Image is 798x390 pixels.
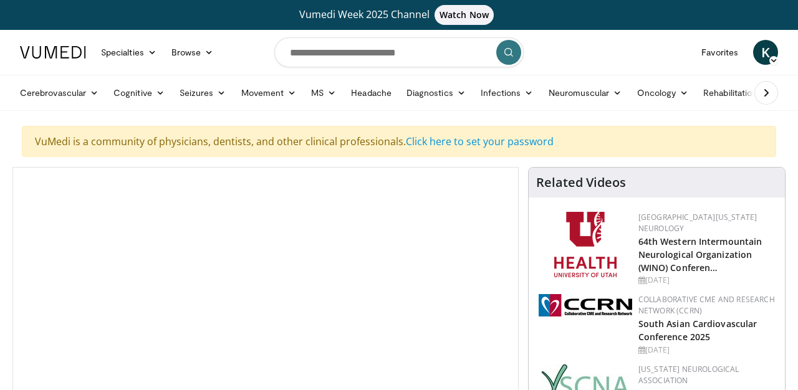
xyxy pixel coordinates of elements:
a: Rehabilitation [696,80,764,105]
a: Vumedi Week 2025 ChannelWatch Now [22,5,776,25]
img: VuMedi Logo [20,46,86,59]
a: [GEOGRAPHIC_DATA][US_STATE] Neurology [638,212,757,234]
a: South Asian Cardiovascular Conference 2025 [638,318,757,343]
div: [DATE] [638,345,775,356]
span: Vumedi Week 2025 Channel [299,7,499,21]
a: Infections [473,80,541,105]
a: Headache [344,80,399,105]
a: Specialties [94,40,164,65]
h4: Related Videos [536,175,626,190]
a: Oncology [630,80,696,105]
img: f6362829-b0a3-407d-a044-59546adfd345.png.150x105_q85_autocrop_double_scale_upscale_version-0.2.png [554,212,617,277]
a: [US_STATE] Neurological Association [638,364,739,386]
div: [DATE] [638,275,775,286]
span: Watch Now [435,5,494,25]
div: VuMedi is a community of physicians, dentists, and other clinical professionals. [22,126,776,157]
a: Browse [164,40,221,65]
a: Collaborative CME and Research Network (CCRN) [638,294,775,316]
a: Favorites [694,40,746,65]
a: Neuromuscular [541,80,630,105]
a: Click here to set your password [406,135,554,148]
a: Diagnostics [399,80,473,105]
a: Movement [234,80,304,105]
a: 64th Western Intermountain Neurological Organization (WINO) Conferen… [638,235,762,273]
a: Cerebrovascular [12,80,106,105]
a: MS [304,80,344,105]
a: K [753,40,778,65]
a: Cognitive [106,80,172,105]
a: Seizures [172,80,234,105]
input: Search topics, interventions [274,37,524,67]
img: a04ee3ba-8487-4636-b0fb-5e8d268f3737.png.150x105_q85_autocrop_double_scale_upscale_version-0.2.png [539,294,632,316]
